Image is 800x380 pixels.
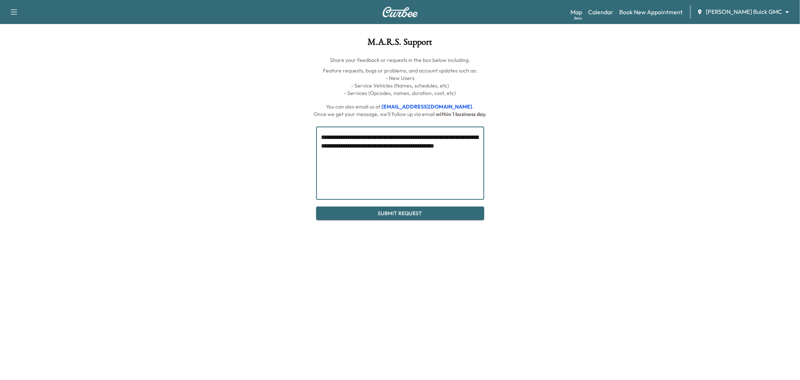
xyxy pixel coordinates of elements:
p: - Services (Opcodes, names, duration, cost, etc) [118,89,682,97]
a: Calendar [588,8,613,17]
img: Curbee Logo [382,7,418,17]
span: [PERSON_NAME] Buick GMC [706,8,782,16]
p: You can also email us at . [118,103,682,110]
a: Book New Appointment [619,8,683,17]
p: Share your feedback or requests in the box below including: [118,56,682,64]
h1: M.A.R.S. Support [118,38,682,50]
a: [EMAIL_ADDRESS][DOMAIN_NAME] [382,103,473,110]
div: Beta [574,15,582,21]
button: Submit Request [316,207,484,220]
p: Once we get your message, we’ll follow up via email [118,110,682,118]
a: MapBeta [570,8,582,17]
span: within 1 business day. [436,111,486,118]
p: - Service Vehicles (Names, schedules, etc) [118,82,682,89]
p: Feature requests, bugs or problems, and account updates such as: [118,67,682,74]
p: - New Users [118,74,682,82]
